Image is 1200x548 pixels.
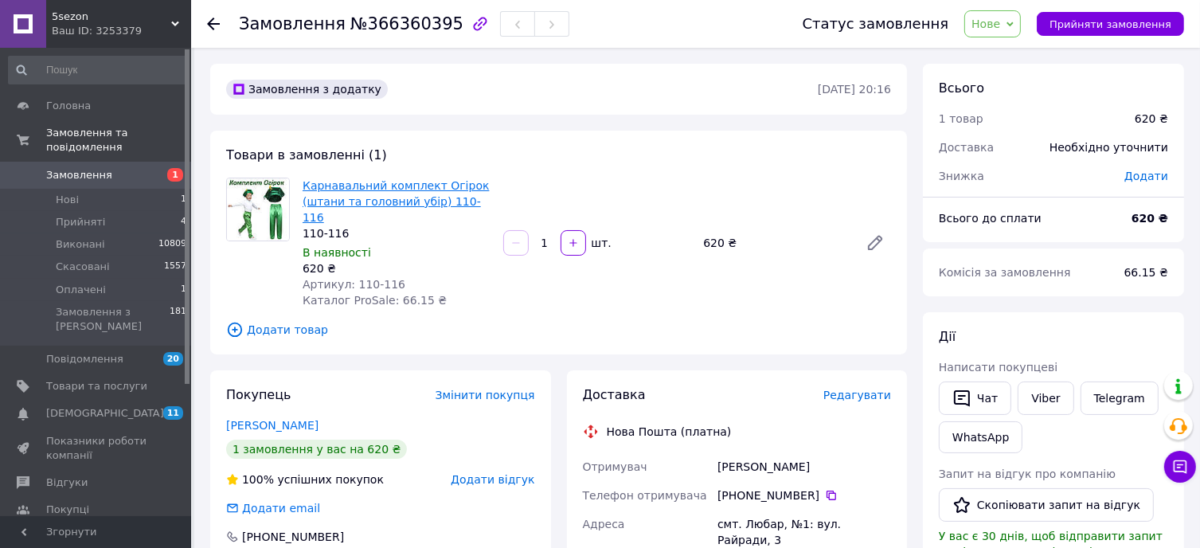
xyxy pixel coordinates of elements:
span: 66.15 ₴ [1124,266,1168,279]
div: 620 ₴ [303,260,491,276]
span: Написати покупцеві [939,361,1057,374]
span: Редагувати [823,389,891,401]
a: [PERSON_NAME] [226,419,319,432]
span: 1 [181,283,186,297]
span: Головна [46,99,91,113]
span: Доставка [939,141,994,154]
div: Замовлення з додатку [226,80,388,99]
span: Додати відгук [451,473,534,486]
span: [DEMOGRAPHIC_DATA] [46,406,164,421]
span: Замовлення [46,168,112,182]
span: Доставка [583,387,646,402]
span: 5sezon [52,10,171,24]
span: Всього [939,80,984,96]
span: Змінити покупця [436,389,535,401]
span: Оплачені [56,283,106,297]
a: Viber [1018,382,1073,415]
div: Повернутися назад [207,16,220,32]
span: Товари в замовленні (1) [226,147,387,162]
span: Отримувач [583,460,647,473]
span: №366360395 [350,14,463,33]
a: Карнавальний комплект Огірок (штани та головний убір) 110-116 [303,179,490,224]
div: [PHONE_NUMBER] [240,529,346,545]
span: 1 [181,193,186,207]
span: Скасовані [56,260,110,274]
span: Додати товар [226,321,891,339]
span: Телефон отримувача [583,489,707,502]
div: Ваш ID: 3253379 [52,24,191,38]
span: Дії [939,329,956,344]
button: Чат [939,382,1011,415]
a: Telegram [1081,382,1159,415]
div: Додати email [240,500,322,516]
span: Артикул: 110-116 [303,278,405,291]
span: Відгуки [46,476,88,490]
span: 10809 [158,237,186,252]
div: успішних покупок [226,472,384,487]
div: 620 ₴ [1135,111,1168,127]
span: Замовлення та повідомлення [46,126,191,155]
img: Карнавальний комплект Огірок (штани та головний убір) 110-116 [227,178,289,241]
a: Редагувати [859,227,891,259]
div: Додати email [225,500,322,516]
span: Покупець [226,387,291,402]
span: 1557 [164,260,186,274]
span: Показники роботи компанії [46,434,147,463]
span: Прийняті [56,215,105,229]
span: Знижка [939,170,984,182]
b: 620 ₴ [1132,212,1168,225]
time: [DATE] 20:16 [818,83,891,96]
div: Статус замовлення [803,16,949,32]
span: 1 товар [939,112,983,125]
button: Прийняти замовлення [1037,12,1184,36]
button: Чат з покупцем [1164,451,1196,483]
input: Пошук [8,56,188,84]
div: шт. [588,235,613,251]
span: 100% [242,473,274,486]
span: Виконані [56,237,105,252]
span: Покупці [46,503,89,517]
div: 110-116 [303,225,491,241]
span: Товари та послуги [46,379,147,393]
div: [PERSON_NAME] [714,452,894,481]
div: 1 замовлення у вас на 620 ₴ [226,440,407,459]
span: В наявності [303,246,371,259]
span: 11 [163,406,183,420]
button: Скопіювати запит на відгук [939,488,1154,522]
div: Нова Пошта (платна) [603,424,736,440]
a: WhatsApp [939,421,1022,453]
span: Каталог ProSale: 66.15 ₴ [303,294,447,307]
span: Адреса [583,518,625,530]
div: [PHONE_NUMBER] [717,487,891,503]
span: Замовлення з [PERSON_NAME] [56,305,170,334]
span: Прийняти замовлення [1050,18,1171,30]
div: Необхідно уточнити [1040,130,1178,165]
span: Всього до сплати [939,212,1042,225]
span: Повідомлення [46,352,123,366]
span: 1 [167,168,183,182]
div: 620 ₴ [697,232,853,254]
span: Нове [971,18,1000,30]
span: Нові [56,193,79,207]
span: Замовлення [239,14,346,33]
span: Додати [1124,170,1168,182]
span: 20 [163,352,183,366]
span: 181 [170,305,186,334]
span: Запит на відгук про компанію [939,468,1116,480]
span: Комісія за замовлення [939,266,1071,279]
span: 4 [181,215,186,229]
